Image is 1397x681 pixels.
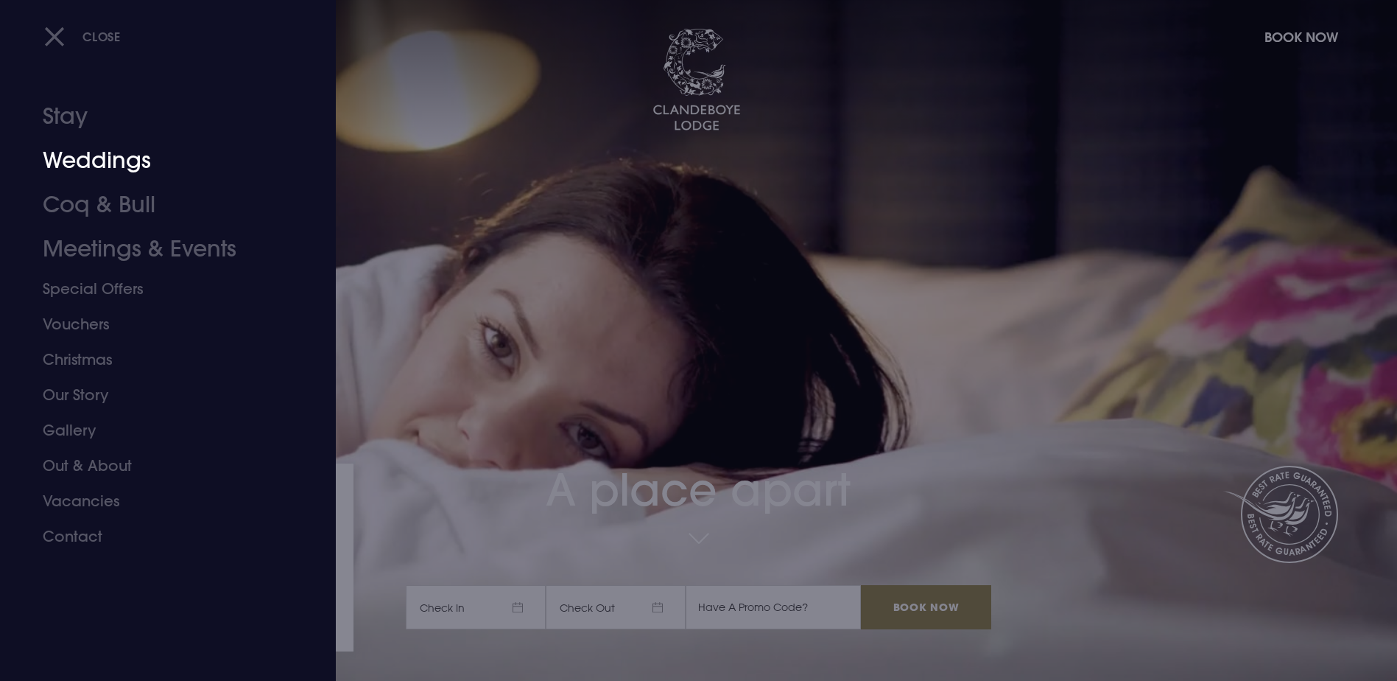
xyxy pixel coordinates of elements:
button: Close [44,21,121,52]
span: Close [82,29,121,44]
a: Special Offers [43,271,275,307]
a: Weddings [43,139,275,183]
a: Christmas [43,342,275,377]
a: Vouchers [43,307,275,342]
a: Our Story [43,377,275,413]
a: Meetings & Events [43,227,275,271]
a: Vacancies [43,483,275,519]
a: Stay [43,94,275,139]
a: Out & About [43,448,275,483]
a: Gallery [43,413,275,448]
a: Coq & Bull [43,183,275,227]
a: Contact [43,519,275,554]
